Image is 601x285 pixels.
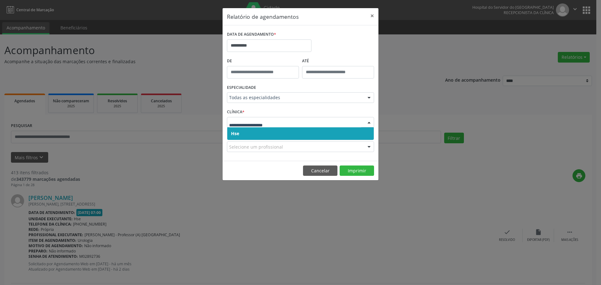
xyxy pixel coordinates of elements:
[366,8,378,23] button: Close
[231,130,239,136] span: Hse
[229,144,283,150] span: Selecione um profissional
[227,30,276,39] label: DATA DE AGENDAMENTO
[227,83,256,93] label: ESPECIALIDADE
[302,56,374,66] label: ATÉ
[227,107,244,117] label: CLÍNICA
[303,165,337,176] button: Cancelar
[340,165,374,176] button: Imprimir
[227,13,299,21] h5: Relatório de agendamentos
[229,94,361,101] span: Todas as especialidades
[227,56,299,66] label: De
